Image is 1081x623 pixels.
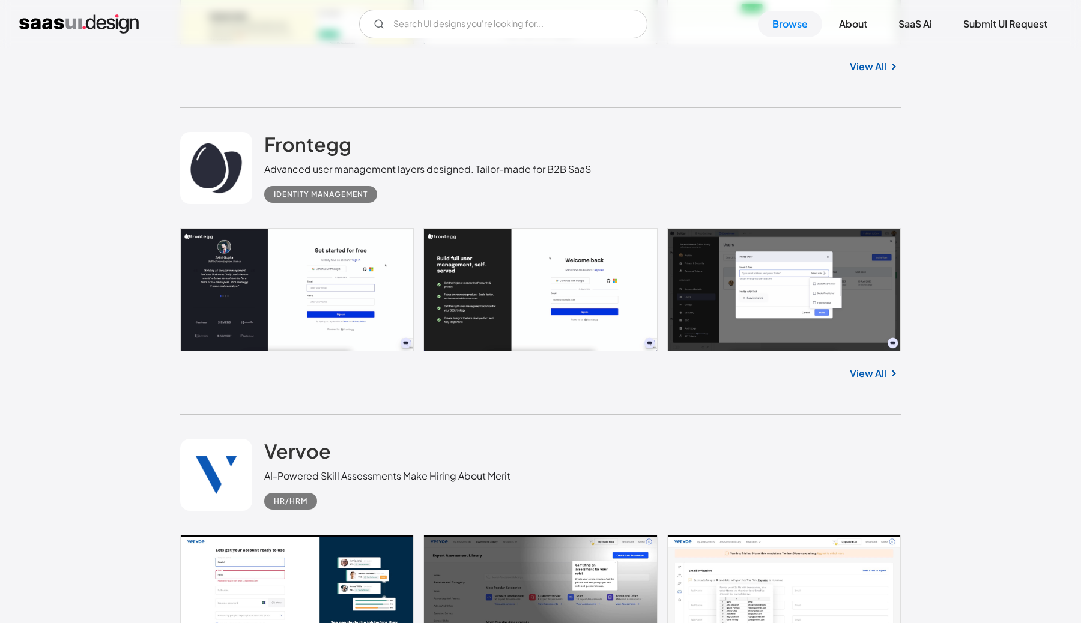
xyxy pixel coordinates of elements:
[359,10,647,38] input: Search UI designs you're looking for...
[264,132,351,156] h2: Frontegg
[825,11,882,37] a: About
[884,11,946,37] a: SaaS Ai
[264,132,351,162] a: Frontegg
[264,439,331,463] h2: Vervoe
[949,11,1062,37] a: Submit UI Request
[264,439,331,469] a: Vervoe
[19,14,139,34] a: home
[758,11,822,37] a: Browse
[359,10,647,38] form: Email Form
[850,366,886,381] a: View All
[264,469,510,483] div: AI-Powered Skill Assessments Make Hiring About Merit
[264,162,591,176] div: Advanced user management layers designed. Tailor-made for B2B SaaS
[274,494,307,508] div: HR/HRM
[850,59,886,74] a: View All
[274,187,368,202] div: Identity Management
